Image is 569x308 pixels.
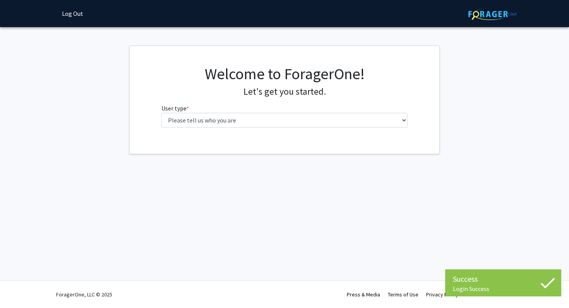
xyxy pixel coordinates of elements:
h4: Let's get you started. [161,86,408,97]
img: ForagerOne Logo [468,8,517,20]
a: Press & Media [347,291,380,298]
div: Success [453,273,554,285]
a: Privacy Policy [426,291,458,298]
h1: Welcome to ForagerOne! [161,65,408,83]
div: Login Success [453,285,554,293]
label: User type [161,104,189,113]
div: ForagerOne, LLC © 2025 [56,281,112,308]
a: Terms of Use [388,291,418,298]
